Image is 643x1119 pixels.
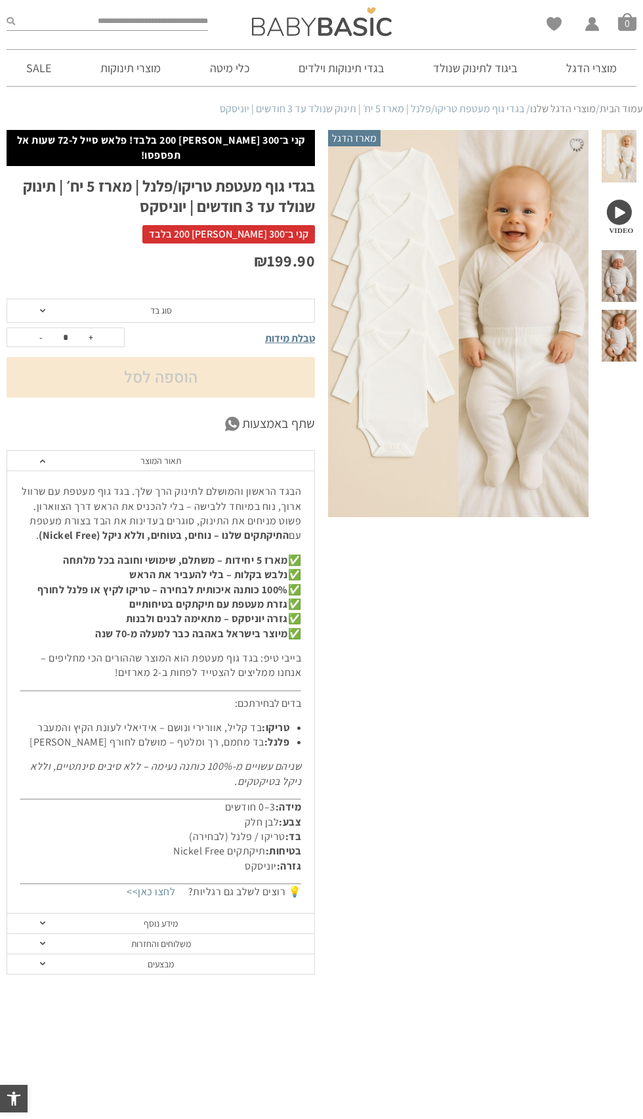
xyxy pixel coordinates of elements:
[328,130,381,146] span: מארז הדגל
[530,102,596,116] a: מוצרי הדגל שלנו
[81,328,100,347] button: +
[600,102,643,116] a: עמוד הבית
[7,954,314,975] a: מבצעים
[190,50,269,86] a: כלי מיטה
[7,176,315,217] h1: בגדי גוף מעטפת טריקו/פלנל | מארז 5 יח׳ | תינוק שנולד עד 3 חודשים | יוניסקס
[547,17,562,35] span: Wishlist
[7,451,314,471] a: תאור המוצר
[30,759,301,788] em: שניהם עשויים מ-100% כותנה נעימה – ללא סיבים סינתטיים, וללא ניקל בטיקטקים.
[285,830,302,843] strong: בד:
[20,484,301,543] p: הבגד הראשון והמושלם לתינוק הרך שלך. בגד גוף מעטפת עם שרוול ארוך, נוח במיוחד ללבישה – בלי להכניס א...
[279,815,301,829] strong: צבע:
[254,250,316,271] bdi: 199.90
[547,50,636,86] a: מוצרי הדגל
[20,553,301,641] p: ✅ ✅ ✅ ✅ ✅ ✅
[7,414,315,434] a: שתף באמצעות
[7,50,71,86] a: SALE
[20,651,301,681] p: בייבי טיפ: בגד גוף מעטפת הוא המוצר שההורים הכי מחליפים – אנחנו ממליצים להצטייד לפחות ב-2 מארזים!
[276,800,302,814] strong: מידה:
[242,414,315,434] span: שתף באמצעות
[618,12,636,31] a: סל קניות0
[142,225,315,243] span: קני ב־300 [PERSON_NAME] 200 בלבד
[7,914,314,934] a: מידע נוסף
[52,328,79,347] input: כמות המוצר
[126,612,288,625] strong: גזרה יוניסקס – מתאימה לבנים ולבנות
[7,357,315,398] button: הוספה לסל
[129,597,288,611] strong: גזרת מעטפת עם תיקתקים בטיחותיים
[277,859,302,873] strong: גזרה:
[20,800,301,874] p: 3–0 חודשים לבן חלק טריקו / פלנל (לבחירה) תיקתקים Nickel Free יוניסקס
[235,696,301,710] span: בדים לבחירתכם:
[39,528,289,542] strong: התיקתקים שלנו – נוחים, בטוחים, וללא ניקל (Nickel Free)
[20,885,301,899] p: 💡 רוצים לשלב גם רגליות?
[413,50,537,86] a: ביגוד לתינוק שנולד
[547,17,562,31] a: Wishlist
[254,250,268,271] span: ₪
[279,50,404,86] a: בגדי תינוקות וילדים
[129,568,288,581] strong: נלבש בקלות – בלי להעביר את הראש
[20,721,289,735] p: בד קליל, אוורירי ונושם – אידיאלי לעונת הקיץ והמעבר
[63,553,288,567] strong: מארז 5 יחידות – משתלם, שימושי וחובה בכל מלתחה
[264,735,290,749] strong: פלנל:
[81,50,180,86] a: מוצרי תינוקות
[114,876,188,907] a: לחצו כאן>>
[20,735,289,750] p: בד מחמם, רך ומלטף – מושלם לחורף [PERSON_NAME]
[95,627,288,641] strong: מיוצר בישראל באהבה כבר למעלה מ-70 שנה
[262,721,289,734] strong: טריקו:
[618,12,636,31] span: סל קניות
[31,328,51,347] button: -
[13,133,308,163] p: קני ב־300 [PERSON_NAME] 200 בלבד! פלאש סייל ל-72 שעות אל תפספסו!
[266,844,302,858] strong: בטיחות:
[150,305,172,316] span: סוג בד
[252,7,392,36] img: Baby Basic בגדי תינוקות וילדים אונליין
[37,583,288,597] strong: 100% כותנה איכותית לבחירה – טריקו לקיץ או פלנל לחורף
[7,934,314,954] a: משלוחים והחזרות
[265,331,315,345] span: טבלת מידות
